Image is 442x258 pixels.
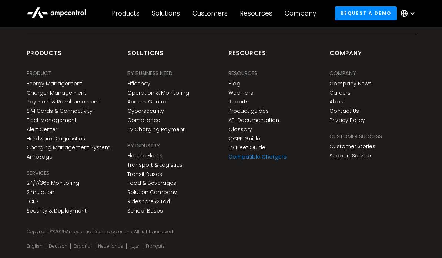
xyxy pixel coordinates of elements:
[127,199,170,205] a: Rideshare & Taxi
[152,10,180,18] div: Solutions
[130,244,140,249] a: عربي
[127,190,177,196] a: Solution Company
[27,169,50,177] div: SERVICES
[27,244,43,249] a: English
[192,10,228,18] div: Customers
[127,208,163,214] a: School Buses
[27,208,87,214] a: Security & Deployment
[74,244,92,249] a: Español
[27,229,416,235] div: Copyright © Ampcontrol Technologies, Inc. All rights reserved
[127,180,176,187] a: Food & Beverages
[27,190,54,196] a: Simulation
[240,10,272,18] div: Resources
[112,10,140,18] div: Products
[335,7,397,20] a: Request a demo
[27,180,79,187] a: 24/7/365 Monitoring
[98,244,123,249] a: Nederlands
[285,10,316,18] div: Company
[127,172,162,178] a: Transit Buses
[54,229,66,235] span: 2025
[27,199,38,205] a: LCFS
[146,244,165,249] a: Français
[49,244,67,249] a: Deutsch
